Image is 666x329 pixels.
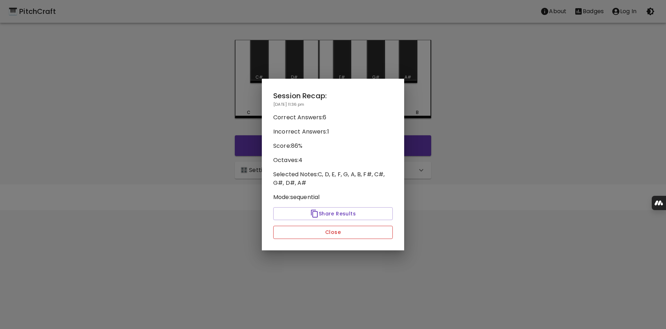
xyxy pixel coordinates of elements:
button: Close [273,226,393,239]
p: Incorrect Answers: 1 [273,127,393,136]
p: [DATE] 11:36 pm [273,101,393,108]
h2: Session Recap: [273,90,393,101]
p: Octaves: 4 [273,156,393,164]
button: Share Results [273,207,393,220]
p: Mode: sequential [273,193,393,202]
p: Correct Answers: 6 [273,113,393,122]
p: Score: 86 % [273,142,393,150]
p: Selected Notes: C, D, E, F, G, A, B, F#, C#, G#, D#, A# [273,170,393,187]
